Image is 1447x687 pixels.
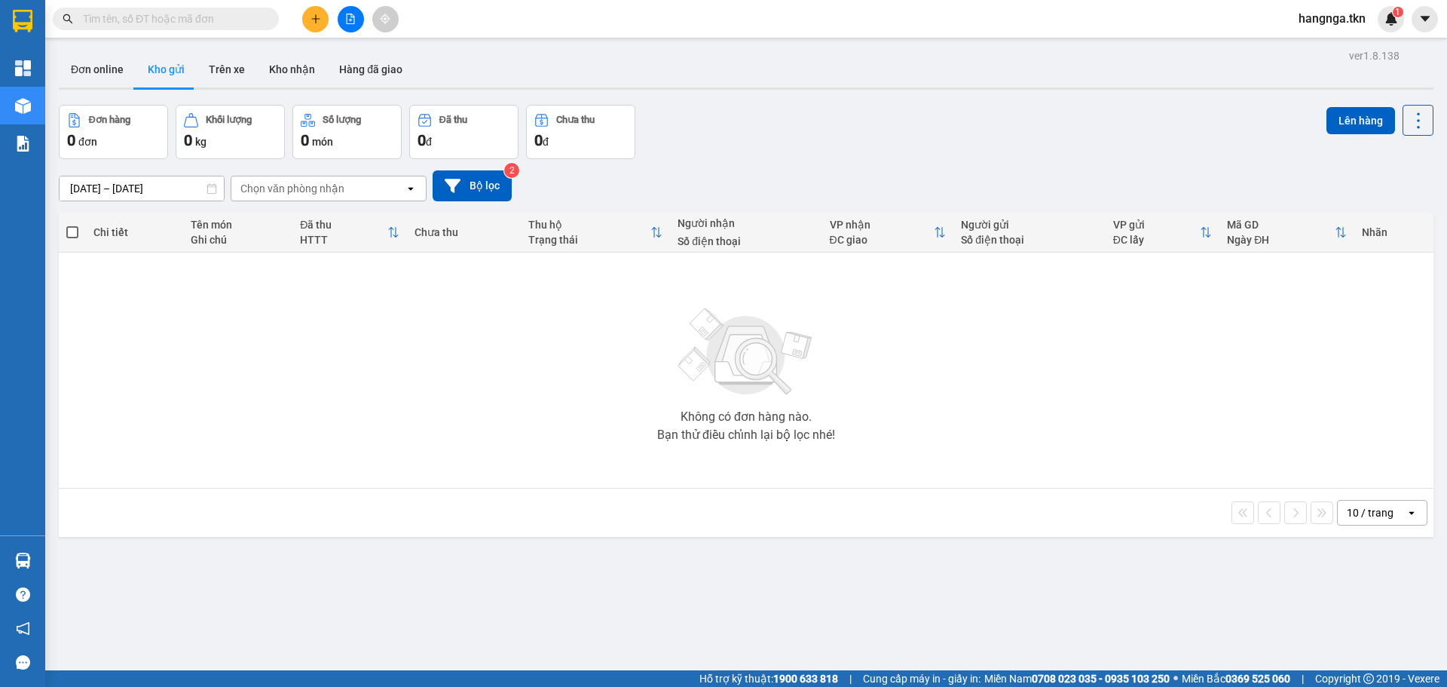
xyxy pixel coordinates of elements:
input: Tìm tên, số ĐT hoặc mã đơn [83,11,261,27]
span: ⚪️ [1173,676,1178,682]
div: Khối lượng [206,115,252,125]
div: ĐC lấy [1113,234,1200,246]
img: dashboard-icon [15,60,31,76]
span: hangnga.tkn [1286,9,1378,28]
strong: 0708 023 035 - 0935 103 250 [1032,673,1170,685]
div: Người gửi [961,219,1097,231]
button: aim [372,6,399,32]
span: aim [380,14,390,24]
span: đ [543,136,549,148]
span: món [312,136,333,148]
span: | [1302,670,1304,687]
img: logo-vxr [13,10,32,32]
div: Không có đơn hàng nào. [681,411,812,423]
div: Chưa thu [556,115,595,125]
sup: 1 [1393,7,1403,17]
svg: open [1406,507,1418,519]
strong: 0369 525 060 [1225,673,1290,685]
button: Đơn online [59,51,136,87]
img: warehouse-icon [15,553,31,569]
button: Chưa thu0đ [526,105,635,159]
span: 0 [418,131,426,149]
button: Số lượng0món [292,105,402,159]
input: Select a date range. [60,176,224,201]
img: icon-new-feature [1384,12,1398,26]
div: Chi tiết [93,226,175,238]
th: Toggle SortBy [1219,213,1354,253]
button: caret-down [1412,6,1438,32]
div: Đã thu [439,115,467,125]
div: VP gửi [1113,219,1200,231]
strong: 1900 633 818 [773,673,838,685]
button: file-add [338,6,364,32]
th: Toggle SortBy [292,213,407,253]
button: Kho nhận [257,51,327,87]
button: Bộ lọc [433,170,512,201]
div: Đã thu [300,219,387,231]
div: ver 1.8.138 [1349,48,1400,64]
button: Hàng đã giao [327,51,415,87]
span: file-add [345,14,356,24]
button: Đơn hàng0đơn [59,105,168,159]
span: | [849,670,852,687]
span: question-circle [16,587,30,602]
span: đ [426,136,432,148]
div: Số lượng [323,115,361,125]
span: search [63,14,73,24]
div: 10 / trang [1347,505,1393,520]
button: Khối lượng0kg [176,105,285,159]
span: đơn [78,136,97,148]
div: Bạn thử điều chỉnh lại bộ lọc nhé! [657,429,835,441]
svg: open [405,182,417,195]
div: Trạng thái [528,234,650,246]
span: Hỗ trợ kỹ thuật: [699,670,838,687]
button: Kho gửi [136,51,197,87]
span: kg [195,136,206,148]
span: 0 [67,131,75,149]
div: Người nhận [678,217,814,229]
span: message [16,655,30,670]
th: Toggle SortBy [822,213,954,253]
div: Chọn văn phòng nhận [240,181,344,196]
div: Chưa thu [415,226,513,238]
div: Mã GD [1227,219,1335,231]
div: Ghi chú [191,234,286,246]
span: Cung cấp máy in - giấy in: [863,670,980,687]
div: VP nhận [830,219,935,231]
img: solution-icon [15,136,31,152]
span: 0 [301,131,309,149]
span: copyright [1363,673,1374,684]
button: plus [302,6,329,32]
span: Miền Nam [984,670,1170,687]
span: 1 [1395,7,1400,17]
sup: 2 [504,163,519,178]
img: warehouse-icon [15,98,31,114]
div: Đơn hàng [89,115,130,125]
span: 0 [184,131,192,149]
div: Thu hộ [528,219,650,231]
div: Số điện thoại [961,234,1097,246]
div: Số điện thoại [678,235,814,247]
div: Tên món [191,219,286,231]
span: plus [311,14,321,24]
span: Miền Bắc [1182,670,1290,687]
div: ĐC giao [830,234,935,246]
th: Toggle SortBy [521,213,670,253]
button: Đã thu0đ [409,105,519,159]
div: Nhãn [1362,226,1426,238]
span: notification [16,621,30,636]
div: HTTT [300,234,387,246]
div: Ngày ĐH [1227,234,1335,246]
img: svg+xml;base64,PHN2ZyBjbGFzcz0ibGlzdC1wbHVnX19zdmciIHhtbG5zPSJodHRwOi8vd3d3LnczLm9yZy8yMDAwL3N2Zy... [671,299,821,405]
button: Lên hàng [1326,107,1395,134]
th: Toggle SortBy [1106,213,1219,253]
span: 0 [534,131,543,149]
span: caret-down [1418,12,1432,26]
button: Trên xe [197,51,257,87]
